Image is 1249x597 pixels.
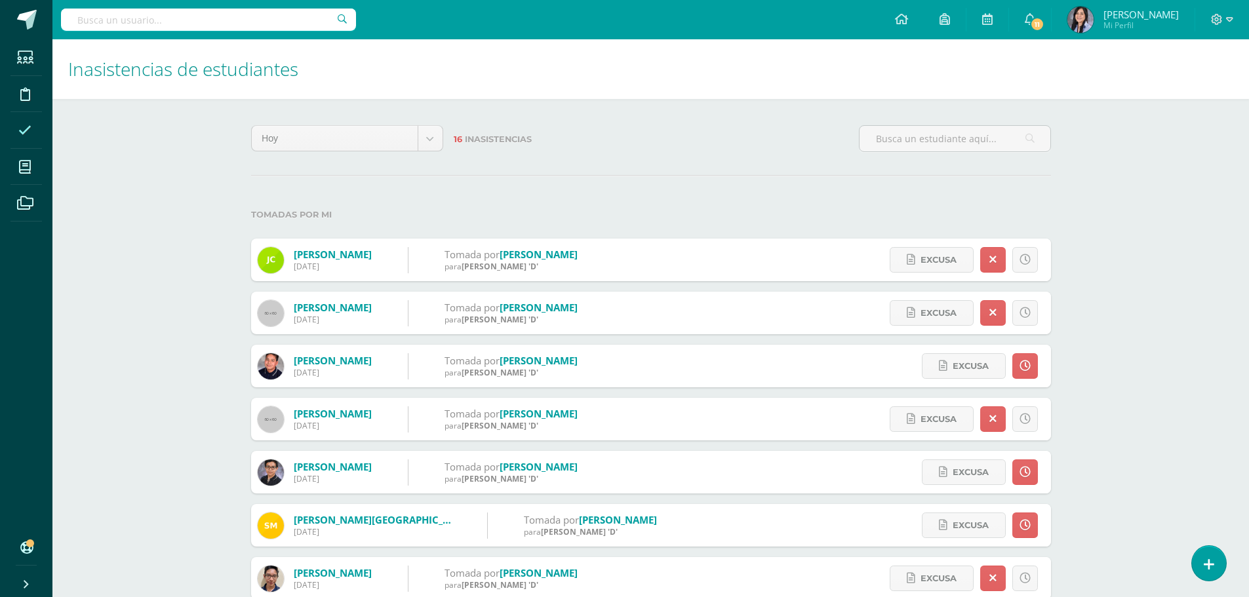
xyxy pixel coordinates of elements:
[500,566,578,579] a: [PERSON_NAME]
[890,406,974,432] a: Excusa
[922,459,1006,485] a: Excusa
[524,526,657,537] div: para
[922,512,1006,538] a: Excusa
[61,9,356,31] input: Busca un usuario...
[500,301,578,314] a: [PERSON_NAME]
[922,353,1006,379] a: Excusa
[252,126,443,151] a: Hoy
[445,301,500,314] span: Tomada por
[294,367,372,378] div: [DATE]
[294,473,372,484] div: [DATE]
[294,579,372,590] div: [DATE]
[541,526,618,537] span: [PERSON_NAME] 'D'
[1103,8,1179,21] span: [PERSON_NAME]
[258,459,284,486] img: 8ba3164e239a16369f961caa825d319c.png
[500,354,578,367] a: [PERSON_NAME]
[445,314,578,325] div: para
[445,261,578,272] div: para
[445,420,578,431] div: para
[445,566,500,579] span: Tomada por
[294,248,372,261] a: [PERSON_NAME]
[445,367,578,378] div: para
[294,301,372,314] a: [PERSON_NAME]
[462,420,538,431] span: [PERSON_NAME] 'D'
[445,354,500,367] span: Tomada por
[262,126,408,151] span: Hoy
[465,134,532,144] span: Inasistencias
[258,300,284,326] img: 60x60
[462,314,538,325] span: [PERSON_NAME] 'D'
[921,566,957,590] span: Excusa
[294,407,372,420] a: [PERSON_NAME]
[445,579,578,590] div: para
[445,248,500,261] span: Tomada por
[921,248,957,272] span: Excusa
[890,247,974,273] a: Excusa
[890,300,974,326] a: Excusa
[258,406,284,433] img: 60x60
[500,248,578,261] a: [PERSON_NAME]
[294,526,451,537] div: [DATE]
[1067,7,1094,33] img: 055d0232309eceac77de527047121526.png
[579,513,657,526] a: [PERSON_NAME]
[445,460,500,473] span: Tomada por
[462,367,538,378] span: [PERSON_NAME] 'D'
[462,473,538,484] span: [PERSON_NAME] 'D'
[258,512,284,539] img: a742f714c0a04777abc8dd8bd6b729b3.png
[251,201,1051,228] label: Tomadas por mi
[953,513,989,537] span: Excusa
[294,354,372,367] a: [PERSON_NAME]
[445,473,578,484] div: para
[921,301,957,325] span: Excusa
[68,56,298,81] span: Inasistencias de estudiantes
[953,460,989,484] span: Excusa
[500,460,578,473] a: [PERSON_NAME]
[500,407,578,420] a: [PERSON_NAME]
[890,566,974,591] a: Excusa
[921,407,957,431] span: Excusa
[462,261,538,272] span: [PERSON_NAME] 'D'
[294,314,372,325] div: [DATE]
[1103,20,1179,31] span: Mi Perfil
[524,513,579,526] span: Tomada por
[462,579,538,590] span: [PERSON_NAME] 'D'
[258,247,284,273] img: 84bf5bee6229ce6d76058466cfd9cb64.png
[454,134,462,144] span: 16
[294,566,372,579] a: [PERSON_NAME]
[258,566,284,592] img: 6679e4f10bb25eafbe4577b57bc4a8dd.png
[294,513,472,526] a: [PERSON_NAME][GEOGRAPHIC_DATA]
[860,126,1050,151] input: Busca un estudiante aquí...
[294,261,372,272] div: [DATE]
[1030,17,1044,31] span: 11
[294,420,372,431] div: [DATE]
[258,353,284,379] img: 2aac4bf15538d784892e6f26fbd5d1f5.png
[294,460,372,473] a: [PERSON_NAME]
[445,407,500,420] span: Tomada por
[953,354,989,378] span: Excusa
